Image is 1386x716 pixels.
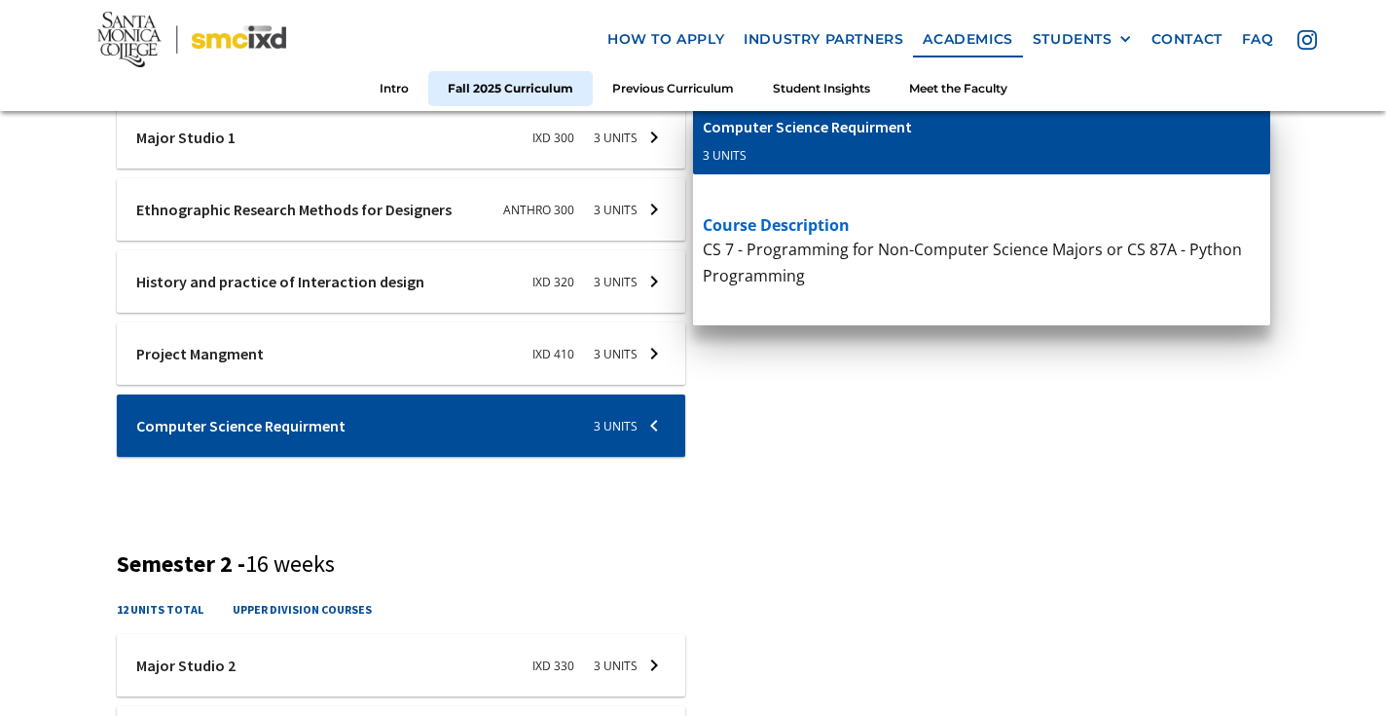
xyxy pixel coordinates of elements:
div: 3 units [703,146,747,165]
p: CS 7 - Programming for Non-Computer Science Majors or CS 87A - Python Programming [703,237,1260,289]
a: contact [1142,21,1232,57]
a: Academics [913,21,1022,57]
a: Student Insights [753,70,890,106]
h5: course description [703,213,1260,237]
div: STUDENTS [1033,31,1112,48]
a: Meet the Faculty [890,70,1027,106]
h4: upper division courses [233,600,372,619]
a: industry partners [734,21,913,57]
p: ‍ [703,289,1260,316]
img: Santa Monica College - SMC IxD logo [97,12,286,67]
h4: 12 units total [117,600,203,619]
div: STUDENTS [1033,31,1132,48]
a: Previous Curriculum [593,70,753,106]
a: Intro [360,70,428,106]
a: faq [1232,21,1284,57]
span: 16 weeks [245,548,335,579]
a: how to apply [598,21,734,57]
a: Fall 2025 Curriculum [428,70,593,106]
div: Computer Science Requirment [703,116,912,137]
img: icon - instagram [1297,30,1317,50]
h3: Semester 2 - [117,550,1270,579]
